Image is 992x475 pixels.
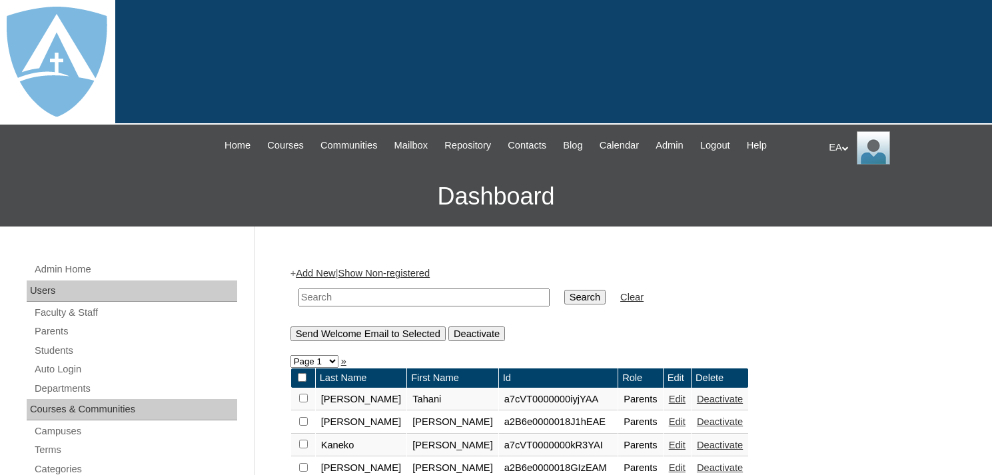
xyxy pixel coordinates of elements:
[341,356,346,366] a: »
[697,394,743,404] a: Deactivate
[290,266,950,340] div: + |
[33,361,237,378] a: Auto Login
[267,138,304,153] span: Courses
[394,138,428,153] span: Mailbox
[296,268,335,278] a: Add New
[697,440,743,450] a: Deactivate
[697,416,743,427] a: Deactivate
[692,368,748,388] td: Delete
[290,326,446,341] input: Send Welcome Email to Selected
[27,280,237,302] div: Users
[388,138,435,153] a: Mailbox
[649,138,690,153] a: Admin
[618,411,663,434] td: Parents
[499,434,618,457] td: a7cVT0000000kR3YAI
[438,138,498,153] a: Repository
[669,462,686,473] a: Edit
[563,138,582,153] span: Blog
[499,411,618,434] td: a2B6e0000018J1hEAE
[407,434,498,457] td: [PERSON_NAME]
[694,138,737,153] a: Logout
[620,292,644,302] a: Clear
[407,411,498,434] td: [PERSON_NAME]
[316,368,407,388] td: Last Name
[664,368,691,388] td: Edit
[600,138,639,153] span: Calendar
[508,138,546,153] span: Contacts
[618,388,663,411] td: Parents
[33,323,237,340] a: Parents
[740,138,773,153] a: Help
[669,416,686,427] a: Edit
[407,368,498,388] td: First Name
[857,131,890,165] img: EA Administrator
[316,434,407,457] td: Kaneko
[499,388,618,411] td: a7cVT0000000iyjYAA
[747,138,767,153] span: Help
[33,261,237,278] a: Admin Home
[564,290,606,304] input: Search
[7,7,107,117] img: logo-white.png
[697,462,743,473] a: Deactivate
[407,388,498,411] td: Tahani
[593,138,646,153] a: Calendar
[298,288,550,306] input: Search
[314,138,384,153] a: Communities
[33,423,237,440] a: Campuses
[33,342,237,359] a: Students
[499,368,618,388] td: Id
[556,138,589,153] a: Blog
[27,399,237,420] div: Courses & Communities
[260,138,310,153] a: Courses
[316,411,407,434] td: [PERSON_NAME]
[656,138,684,153] span: Admin
[320,138,378,153] span: Communities
[501,138,553,153] a: Contacts
[33,304,237,321] a: Faculty & Staff
[33,442,237,458] a: Terms
[618,434,663,457] td: Parents
[448,326,505,341] input: Deactivate
[33,380,237,397] a: Departments
[669,440,686,450] a: Edit
[338,268,430,278] a: Show Non-registered
[225,138,250,153] span: Home
[444,138,491,153] span: Repository
[829,131,979,165] div: EA
[700,138,730,153] span: Logout
[618,368,663,388] td: Role
[316,388,407,411] td: [PERSON_NAME]
[218,138,257,153] a: Home
[7,167,985,227] h3: Dashboard
[669,394,686,404] a: Edit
